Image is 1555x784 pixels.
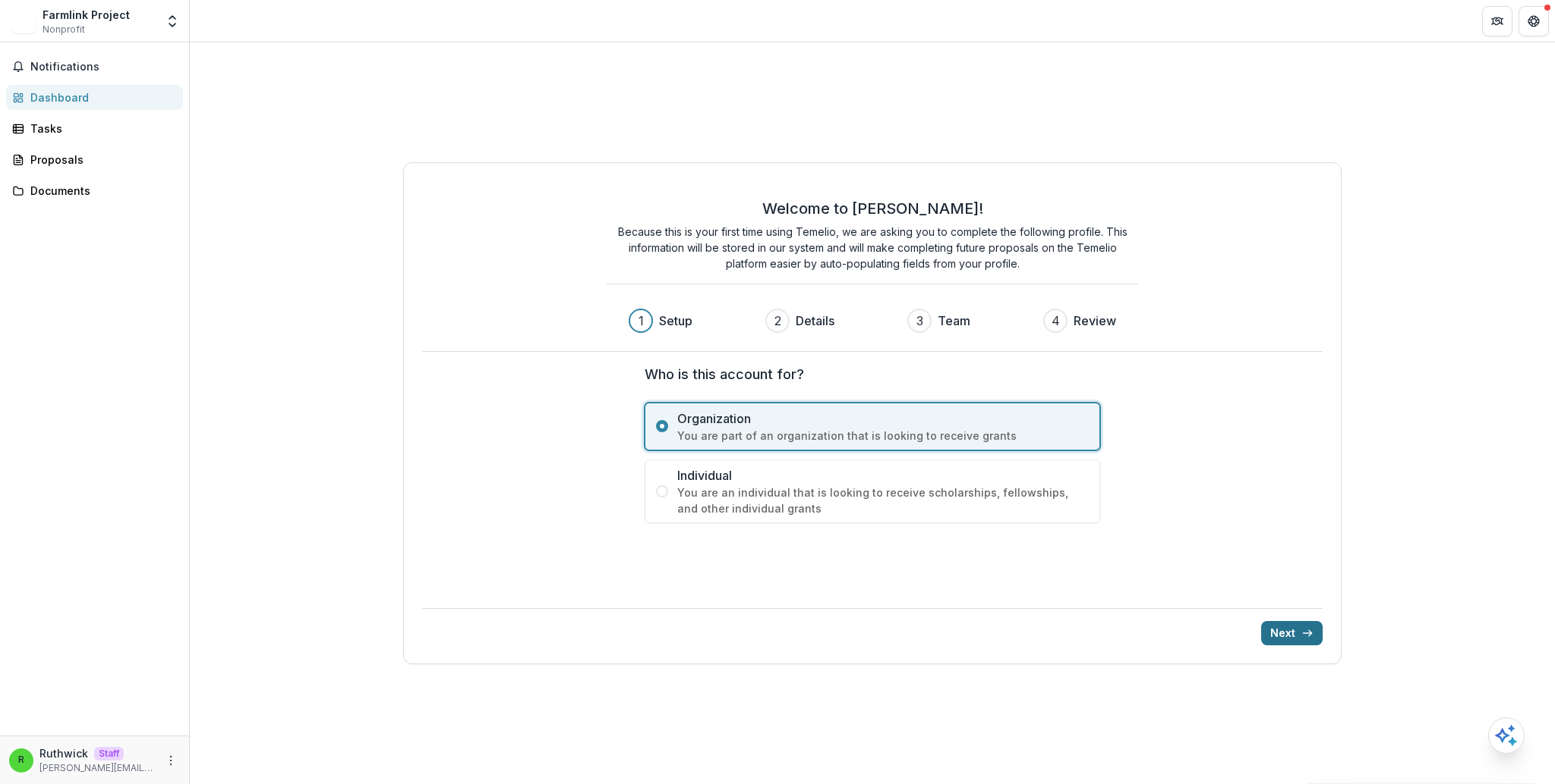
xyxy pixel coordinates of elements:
[162,6,183,36] button: Open entity switcher
[659,312,692,330] h3: Setup
[43,7,130,23] div: Farmlink Project
[1074,312,1116,330] h3: Review
[12,9,36,33] img: Farmlink Project
[94,747,124,760] p: Staff
[162,751,180,770] button: More
[18,755,24,765] div: Ruthwick
[30,183,171,199] div: Documents
[6,55,183,79] button: Notifications
[1519,6,1549,36] button: Get Help
[39,745,88,761] p: Ruthwick
[43,23,85,36] span: Nonprofit
[6,116,183,141] a: Tasks
[639,312,644,330] div: 1
[1261,621,1323,645] button: Next
[1052,312,1060,330] div: 4
[1482,6,1512,36] button: Partners
[677,485,1089,516] span: You are an individual that is looking to receive scholarships, fellowships, and other individual ...
[796,312,834,330] h3: Details
[1488,717,1525,754] button: Open AI Assistant
[677,466,1089,485] span: Individual
[6,147,183,172] a: Proposals
[30,61,177,74] span: Notifications
[774,312,781,330] div: 2
[39,761,156,775] p: [PERSON_NAME][EMAIL_ADDRESS][DOMAIN_NAME]
[6,85,183,110] a: Dashboard
[607,224,1138,271] p: Because this is your first time using Temelio, we are asking you to complete the following profil...
[30,89,171,105] div: Dashboard
[677,428,1089,444] span: You are part of an organization that is looking to receive grants
[677,409,1089,428] span: Organization
[629,309,1116,333] div: Progress
[645,364,1091,384] label: Who is this account for?
[938,312,970,330] h3: Team
[30,121,171,136] div: Tasks
[916,312,923,330] div: 3
[30,152,171,168] div: Proposals
[6,178,183,203] a: Documents
[762,199,983,218] h2: Welcome to [PERSON_NAME]!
